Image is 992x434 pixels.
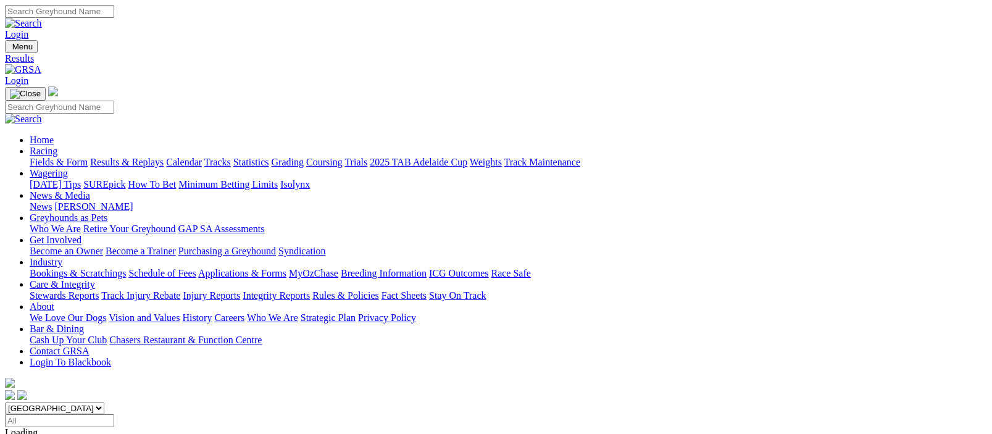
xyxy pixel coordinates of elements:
a: Applications & Forms [198,268,286,278]
a: Fact Sheets [381,290,427,301]
a: MyOzChase [289,268,338,278]
img: GRSA [5,64,41,75]
a: Login To Blackbook [30,357,111,367]
a: Calendar [166,157,202,167]
a: How To Bet [128,179,177,190]
button: Toggle navigation [5,87,46,101]
a: Retire Your Greyhound [83,223,176,234]
div: News & Media [30,201,987,212]
a: Tracks [204,157,231,167]
a: Contact GRSA [30,346,89,356]
img: logo-grsa-white.png [5,378,15,388]
img: facebook.svg [5,390,15,400]
div: Industry [30,268,987,279]
a: Schedule of Fees [128,268,196,278]
input: Select date [5,414,114,427]
a: Who We Are [30,223,81,234]
input: Search [5,101,114,114]
a: Statistics [233,157,269,167]
a: Track Maintenance [504,157,580,167]
a: [DATE] Tips [30,179,81,190]
a: Chasers Restaurant & Function Centre [109,335,262,345]
a: Wagering [30,168,68,178]
a: 2025 TAB Adelaide Cup [370,157,467,167]
a: Breeding Information [341,268,427,278]
a: Vision and Values [109,312,180,323]
a: Syndication [278,246,325,256]
a: Cash Up Your Club [30,335,107,345]
a: Racing [30,146,57,156]
a: Privacy Policy [358,312,416,323]
div: Care & Integrity [30,290,987,301]
div: Bar & Dining [30,335,987,346]
a: Get Involved [30,235,81,245]
a: Login [5,75,28,86]
img: Search [5,18,42,29]
a: Care & Integrity [30,279,95,290]
a: Results [5,53,987,64]
a: Bar & Dining [30,323,84,334]
a: ICG Outcomes [429,268,488,278]
a: Track Injury Rebate [101,290,180,301]
a: News [30,201,52,212]
a: Become a Trainer [106,246,176,256]
button: Toggle navigation [5,40,38,53]
a: Coursing [306,157,343,167]
a: Results & Replays [90,157,164,167]
a: We Love Our Dogs [30,312,106,323]
img: Search [5,114,42,125]
a: Industry [30,257,62,267]
a: GAP SA Assessments [178,223,265,234]
div: About [30,312,987,323]
a: Fields & Form [30,157,88,167]
a: SUREpick [83,179,125,190]
a: Minimum Betting Limits [178,179,278,190]
a: Rules & Policies [312,290,379,301]
a: Home [30,135,54,145]
a: Bookings & Scratchings [30,268,126,278]
a: Greyhounds as Pets [30,212,107,223]
img: Close [10,89,41,99]
a: [PERSON_NAME] [54,201,133,212]
a: Purchasing a Greyhound [178,246,276,256]
img: logo-grsa-white.png [48,86,58,96]
a: About [30,301,54,312]
a: News & Media [30,190,90,201]
img: twitter.svg [17,390,27,400]
div: Greyhounds as Pets [30,223,987,235]
a: Race Safe [491,268,530,278]
a: Isolynx [280,179,310,190]
a: Trials [344,157,367,167]
a: Become an Owner [30,246,103,256]
a: Login [5,29,28,40]
div: Racing [30,157,987,168]
a: Careers [214,312,244,323]
div: Wagering [30,179,987,190]
a: Grading [272,157,304,167]
input: Search [5,5,114,18]
a: Integrity Reports [243,290,310,301]
a: Who We Are [247,312,298,323]
a: Weights [470,157,502,167]
div: Get Involved [30,246,987,257]
a: History [182,312,212,323]
a: Strategic Plan [301,312,356,323]
span: Menu [12,42,33,51]
a: Injury Reports [183,290,240,301]
a: Stay On Track [429,290,486,301]
a: Stewards Reports [30,290,99,301]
